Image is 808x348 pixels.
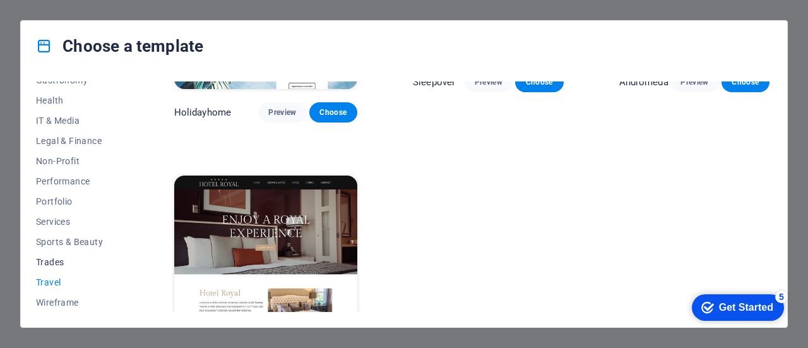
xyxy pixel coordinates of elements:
[36,277,119,287] span: Travel
[515,72,563,92] button: Choose
[36,252,119,272] button: Trades
[36,90,119,111] button: Health
[36,191,119,212] button: Portfolio
[309,102,357,123] button: Choose
[36,151,119,171] button: Non-Profit
[36,156,119,166] span: Non-Profit
[36,131,119,151] button: Legal & Finance
[36,36,203,56] h4: Choose a template
[619,76,668,88] p: Andromeda
[670,72,718,92] button: Preview
[36,237,119,247] span: Sports & Beauty
[36,292,119,313] button: Wireframe
[36,212,119,232] button: Services
[36,217,119,227] span: Services
[36,297,119,308] span: Wireframe
[413,76,455,88] p: Sleepover
[722,72,769,92] button: Choose
[36,171,119,191] button: Performance
[37,14,92,25] div: Get Started
[36,257,119,267] span: Trades
[319,107,347,117] span: Choose
[36,196,119,207] span: Portfolio
[465,72,513,92] button: Preview
[268,107,296,117] span: Preview
[36,176,119,186] span: Performance
[36,95,119,105] span: Health
[36,111,119,131] button: IT & Media
[36,272,119,292] button: Travel
[36,136,119,146] span: Legal & Finance
[174,176,357,345] img: Hotel Royal
[174,106,232,119] p: Holidayhome
[10,6,102,33] div: Get Started 5 items remaining, 0% complete
[93,3,106,15] div: 5
[525,77,553,87] span: Choose
[732,77,759,87] span: Choose
[36,232,119,252] button: Sports & Beauty
[475,77,502,87] span: Preview
[680,77,708,87] span: Preview
[36,116,119,126] span: IT & Media
[258,102,306,123] button: Preview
